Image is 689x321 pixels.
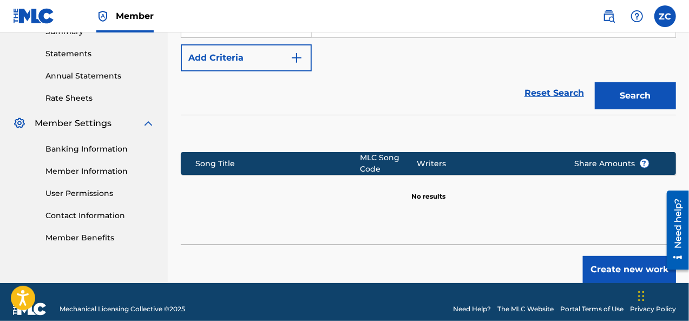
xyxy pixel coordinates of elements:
a: Need Help? [453,304,491,314]
button: Add Criteria [181,44,312,71]
a: Portal Terms of Use [560,304,624,314]
div: User Menu [654,5,676,27]
div: Writers [417,158,558,169]
a: User Permissions [45,188,155,199]
img: MLC Logo [13,8,55,24]
span: Member [116,10,154,22]
span: Member Settings [35,117,111,130]
a: Banking Information [45,143,155,155]
span: Mechanical Licensing Collective © 2025 [60,304,185,314]
div: Drag [638,280,645,312]
img: expand [142,117,155,130]
a: Privacy Policy [630,304,676,314]
div: Song Title [195,158,360,169]
a: Statements [45,48,155,60]
div: MLC Song Code [360,152,417,175]
a: Contact Information [45,210,155,221]
img: Member Settings [13,117,26,130]
img: search [602,10,615,23]
span: ? [640,159,649,168]
a: Member Information [45,166,155,177]
img: 9d2ae6d4665cec9f34b9.svg [290,51,303,64]
iframe: Resource Center [659,187,689,274]
img: Top Rightsholder [96,10,109,23]
a: Reset Search [519,81,589,105]
a: Public Search [598,5,620,27]
a: Rate Sheets [45,93,155,104]
img: logo [13,303,47,316]
a: Annual Statements [45,70,155,82]
button: Create new work [583,256,676,283]
span: Share Amounts [575,158,649,169]
div: Help [626,5,648,27]
button: Search [595,82,676,109]
a: The MLC Website [497,304,554,314]
img: help [631,10,644,23]
p: No results [411,179,445,201]
a: Member Benefits [45,232,155,244]
iframe: Chat Widget [635,269,689,321]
